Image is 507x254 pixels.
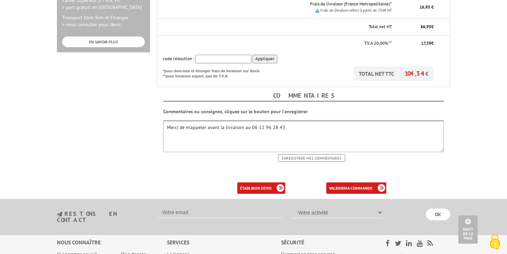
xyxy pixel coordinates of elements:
b: un devis [255,186,271,191]
p: Frais de livraison (France Metropolitaine)* [192,1,392,8]
img: Cookies (fenêtre modale) [486,233,504,251]
div: Services [167,239,281,246]
span: 104,34 [405,70,425,77]
span: 16,95 € [419,4,434,10]
a: validerma commande [326,182,386,194]
div: Sécurité [281,239,368,246]
img: newsletter.jpg [57,211,62,217]
div: Nous connaître [57,239,167,246]
span: > nous consulter pour devis [62,21,121,28]
p: Total net HT [163,24,392,30]
span: 17,39 [421,40,431,46]
input: Votre email [158,207,282,218]
a: établirun devis [237,182,285,194]
p: T.V.A 20,00%** [163,40,392,47]
h4: Commentaires [163,91,444,102]
span: code réduction : [163,56,195,62]
span: 86,95 [420,24,431,30]
p: Transport Dom-Tom et Etranger [62,14,145,28]
p: € [398,40,434,47]
p: € [398,24,434,30]
a: Haut de la page [458,215,478,244]
img: picto.png [315,9,319,13]
button: Cookies (fenêtre modale) [483,231,507,254]
small: Frais de livraison offert à partir de 750€ HT [320,8,392,13]
h3: restons en contact [57,211,148,223]
input: Appliquer [252,55,277,63]
span: > port gratuit en [GEOGRAPHIC_DATA] [62,4,142,10]
b: Commentaires ou consignes, cliquez sur le bouton pour l'enregistrer [163,108,308,115]
p: *pour dom-tom et étranger frais de livraison sur devis **pour livraison export, pas de T.V.A [163,66,266,79]
b: ma commande [344,186,372,191]
p: TOTAL NET TTC € [354,66,434,81]
a: EN SAVOIR PLUS [62,36,145,47]
input: OK [426,209,450,220]
input: Enregistrer mes commentaires [278,154,345,162]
